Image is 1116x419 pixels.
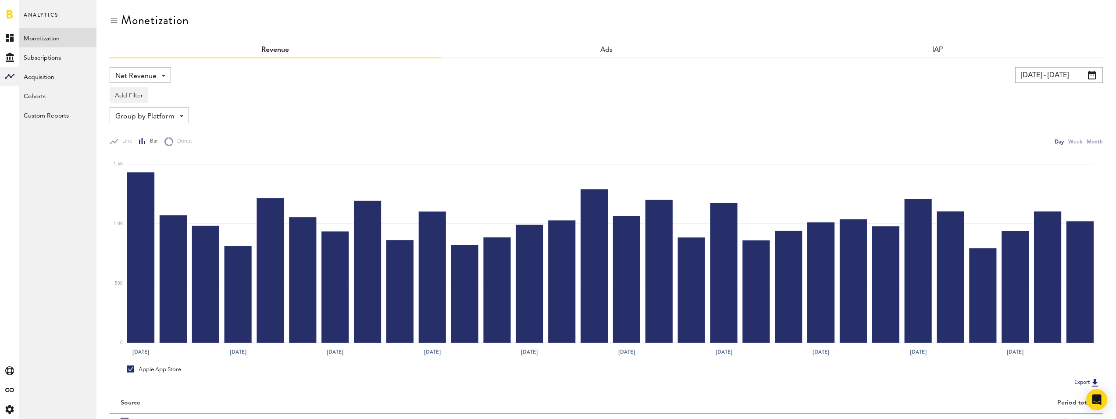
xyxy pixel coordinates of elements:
span: Group by Platform [115,109,175,124]
div: Apple App Store [127,365,181,373]
div: Source [121,399,140,407]
text: [DATE] [910,348,927,356]
img: Export [1090,377,1100,388]
a: Revenue [261,47,289,54]
text: 1.0K [114,222,123,226]
div: Open Intercom Messenger [1086,389,1107,410]
span: Line [118,138,132,145]
div: Period total [617,399,1092,407]
text: [DATE] [132,348,149,356]
text: [DATE] [327,348,343,356]
div: Monetization [121,13,189,27]
text: [DATE] [424,348,441,356]
text: [DATE] [230,348,246,356]
a: Acquisition [19,67,96,86]
div: Day [1055,137,1064,146]
span: Bar [146,138,158,145]
button: Add Filter [110,87,148,103]
a: Custom Reports [19,105,96,125]
text: [DATE] [1007,348,1023,356]
text: [DATE] [521,348,538,356]
span: Analytics [24,10,58,28]
span: Support [18,6,50,14]
a: Subscriptions [19,47,96,67]
a: Cohorts [19,86,96,105]
text: 0 [120,340,123,345]
div: Month [1087,137,1103,146]
a: Monetization [19,28,96,47]
a: IAP [932,47,943,54]
text: 500 [115,281,123,286]
span: Ads [600,47,613,54]
text: [DATE] [716,348,732,356]
div: Week [1068,137,1082,146]
text: [DATE] [618,348,635,356]
span: Net Revenue [115,69,157,84]
button: Export [1072,377,1103,388]
text: 1.5K [114,162,123,166]
text: [DATE] [813,348,829,356]
span: Donut [173,138,192,145]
